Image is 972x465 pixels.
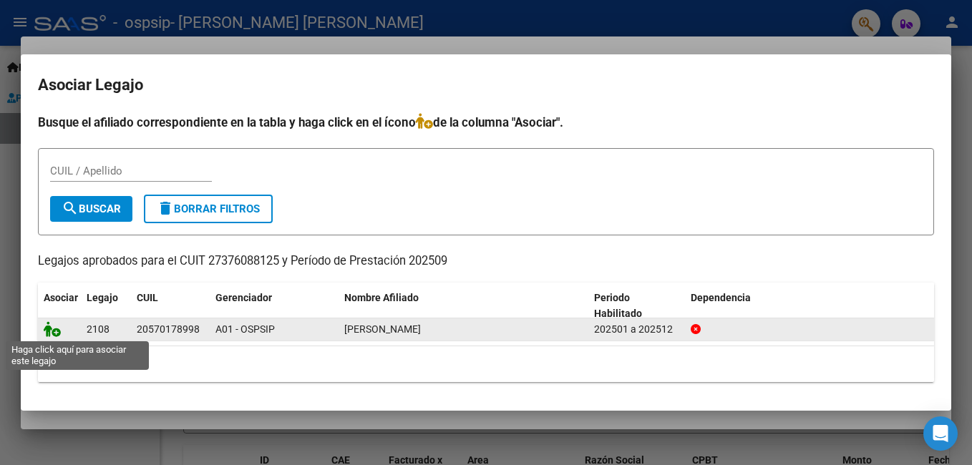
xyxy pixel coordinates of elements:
datatable-header-cell: Gerenciador [210,283,339,330]
span: CUIL [137,292,158,303]
span: Dependencia [691,292,751,303]
mat-icon: delete [157,200,174,217]
div: 202501 a 202512 [594,321,679,338]
span: Legajo [87,292,118,303]
mat-icon: search [62,200,79,217]
span: CASTRO LIAN EZEQUIEL [344,323,421,335]
span: Asociar [44,292,78,303]
h2: Asociar Legajo [38,72,934,99]
datatable-header-cell: Asociar [38,283,81,330]
button: Borrar Filtros [144,195,273,223]
datatable-header-cell: Legajo [81,283,131,330]
span: 2108 [87,323,110,335]
datatable-header-cell: CUIL [131,283,210,330]
span: Borrar Filtros [157,202,260,215]
p: Legajos aprobados para el CUIT 27376088125 y Período de Prestación 202509 [38,253,934,270]
span: Gerenciador [215,292,272,303]
span: Buscar [62,202,121,215]
datatable-header-cell: Nombre Afiliado [339,283,588,330]
datatable-header-cell: Dependencia [685,283,935,330]
div: 1 registros [38,346,934,382]
button: Buscar [50,196,132,222]
div: Open Intercom Messenger [923,416,958,451]
datatable-header-cell: Periodo Habilitado [588,283,685,330]
span: A01 - OSPSIP [215,323,275,335]
span: Periodo Habilitado [594,292,642,320]
h4: Busque el afiliado correspondiente en la tabla y haga click en el ícono de la columna "Asociar". [38,113,934,132]
div: 20570178998 [137,321,200,338]
span: Nombre Afiliado [344,292,419,303]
